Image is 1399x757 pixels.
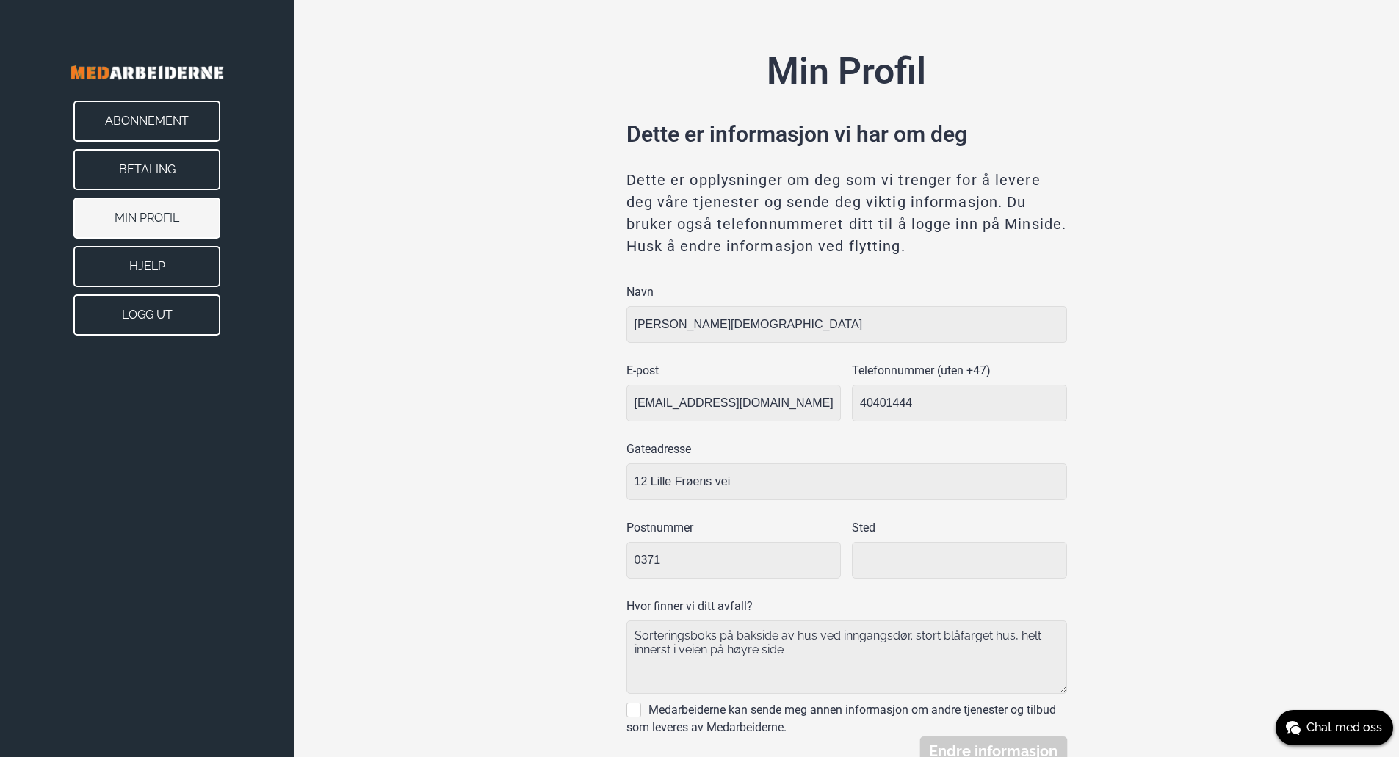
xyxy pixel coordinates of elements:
h2: Dette er informasjon vi har om deg [626,117,1067,151]
p: Hvor finner vi ditt avfall? [626,598,1067,615]
span: Medarbeiderne kan sende meg annen informasjon om andre tjenester og tilbud som leveres av Medarbe... [626,703,1056,734]
p: Dette er opplysninger om deg som vi trenger for å levere deg våre tjenester og sende deg viktig i... [626,169,1067,257]
p: Gateadresse [626,441,1067,458]
p: Navn [626,283,1067,301]
h1: Min Profil [626,44,1067,99]
p: E-post [626,362,842,380]
textarea: Sorteringsboks på bakside av hus ved inngangsdør. stort blåfarget hus, helt innerst i veien på hø... [626,620,1067,694]
span: Chat med oss [1306,719,1382,736]
button: Betaling [73,149,220,190]
button: Chat med oss [1276,710,1393,745]
button: Logg ut [73,294,220,336]
button: Min Profil [73,198,220,239]
p: Postnummer [626,519,842,537]
p: Telefonnummer (uten +47) [852,362,1067,380]
img: Banner [29,44,264,101]
button: Abonnement [73,101,220,142]
button: Hjelp [73,246,220,287]
p: Sted [852,519,1067,537]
